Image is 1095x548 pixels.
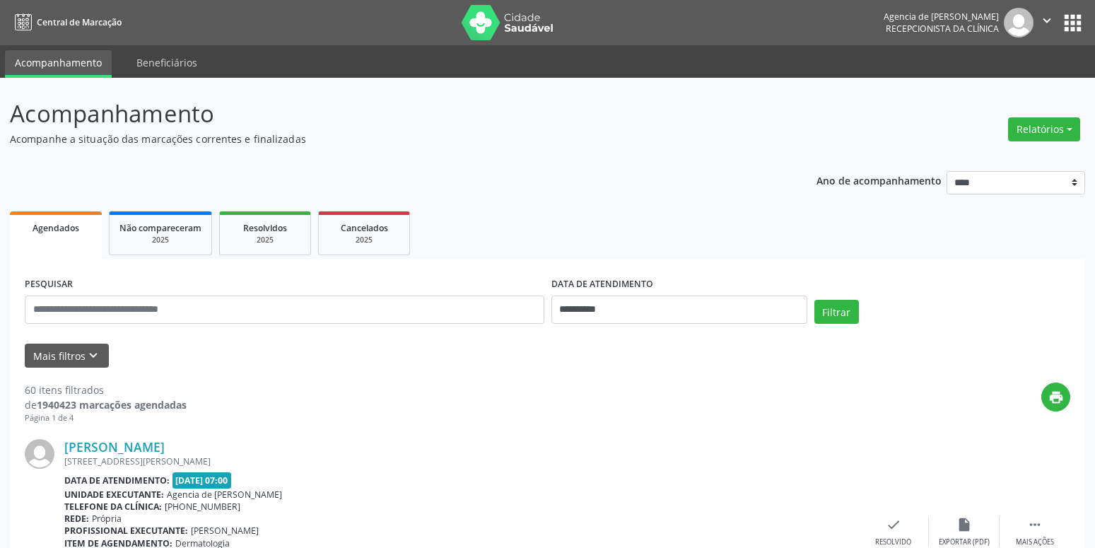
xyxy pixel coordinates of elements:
p: Acompanhamento [10,96,763,132]
div: 60 itens filtrados [25,383,187,397]
b: Unidade executante: [64,489,164,501]
div: [STREET_ADDRESS][PERSON_NAME] [64,455,858,467]
b: Data de atendimento: [64,474,170,486]
img: img [25,439,54,469]
p: Ano de acompanhamento [816,171,942,189]
button: print [1041,383,1070,412]
i: keyboard_arrow_down [86,348,101,363]
b: Telefone da clínica: [64,501,162,513]
a: [PERSON_NAME] [64,439,165,455]
div: 2025 [329,235,399,245]
span: [PHONE_NUMBER] [165,501,240,513]
b: Rede: [64,513,89,525]
button: Relatórios [1008,117,1080,141]
div: Página 1 de 4 [25,412,187,424]
b: Profissional executante: [64,525,188,537]
i: check [886,517,901,532]
button: Filtrar [814,300,859,324]
div: Mais ações [1016,537,1054,547]
a: Beneficiários [127,50,207,75]
span: Recepcionista da clínica [886,23,999,35]
div: Agencia de [PERSON_NAME] [884,11,999,23]
button:  [1033,8,1060,37]
span: Central de Marcação [37,16,122,28]
i: print [1048,390,1064,405]
span: Cancelados [341,222,388,234]
span: Agendados [33,222,79,234]
span: Agencia de [PERSON_NAME] [167,489,282,501]
p: Acompanhe a situação das marcações correntes e finalizadas [10,132,763,146]
div: Exportar (PDF) [939,537,990,547]
div: 2025 [230,235,300,245]
label: PESQUISAR [25,274,73,296]
span: Resolvidos [243,222,287,234]
i:  [1027,517,1043,532]
div: de [25,397,187,412]
label: DATA DE ATENDIMENTO [551,274,653,296]
div: 2025 [119,235,201,245]
a: Central de Marcação [10,11,122,34]
i: insert_drive_file [956,517,972,532]
span: Própria [92,513,122,525]
img: img [1004,8,1033,37]
button: Mais filtroskeyboard_arrow_down [25,344,109,368]
div: Resolvido [875,537,911,547]
i:  [1039,13,1055,28]
span: [DATE] 07:00 [172,472,232,489]
a: Acompanhamento [5,50,112,78]
span: [PERSON_NAME] [191,525,259,537]
span: Não compareceram [119,222,201,234]
strong: 1940423 marcações agendadas [37,398,187,412]
button: apps [1060,11,1085,35]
